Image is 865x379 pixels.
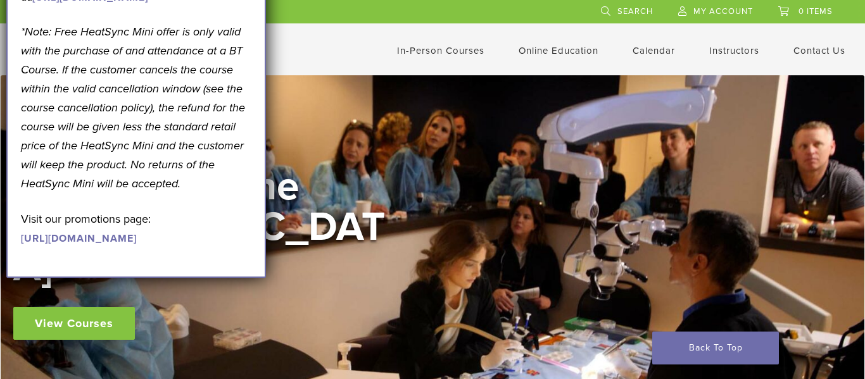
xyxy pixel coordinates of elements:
[13,307,135,340] a: View Courses
[693,6,753,16] span: My Account
[21,25,245,190] em: *Note: Free HeatSync Mini offer is only valid with the purchase of and attendance at a BT Course....
[21,232,137,245] a: [URL][DOMAIN_NAME]
[397,45,484,56] a: In-Person Courses
[652,332,779,364] a: Back To Top
[709,45,759,56] a: Instructors
[793,45,845,56] a: Contact Us
[617,6,653,16] span: Search
[13,166,393,288] h2: Welcome to the [GEOGRAPHIC_DATA]
[799,6,833,16] span: 0 items
[633,45,675,56] a: Calendar
[519,45,598,56] a: Online Education
[21,209,251,247] p: Visit our promotions page:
